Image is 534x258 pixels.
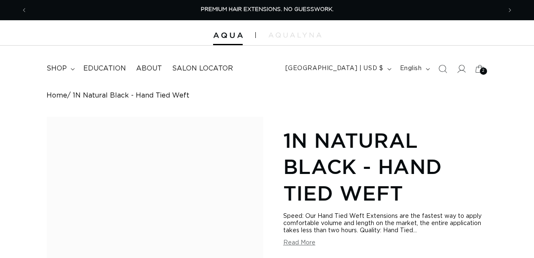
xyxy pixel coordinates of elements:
[15,2,33,18] button: Previous announcement
[47,92,487,100] nav: breadcrumbs
[131,59,167,78] a: About
[268,33,321,38] img: aqualyna.com
[47,64,67,73] span: shop
[433,60,452,78] summary: Search
[41,59,78,78] summary: shop
[285,64,383,73] span: [GEOGRAPHIC_DATA] | USD $
[395,61,433,77] button: English
[201,7,334,12] span: PREMIUM HAIR EXTENSIONS. NO GUESSWORK.
[283,213,487,234] div: Speed: Our Hand Tied Weft Extensions are the fastest way to apply comfortable volume and length o...
[73,92,189,100] span: 1N Natural Black - Hand Tied Weft
[167,59,238,78] a: Salon Locator
[400,64,422,73] span: English
[83,64,126,73] span: Education
[283,239,315,247] button: Read More
[213,33,243,38] img: Aqua Hair Extensions
[172,64,233,73] span: Salon Locator
[283,127,487,206] h1: 1N Natural Black - Hand Tied Weft
[501,2,519,18] button: Next announcement
[280,61,395,77] button: [GEOGRAPHIC_DATA] | USD $
[136,64,162,73] span: About
[47,92,67,100] a: Home
[482,68,485,75] span: 2
[78,59,131,78] a: Education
